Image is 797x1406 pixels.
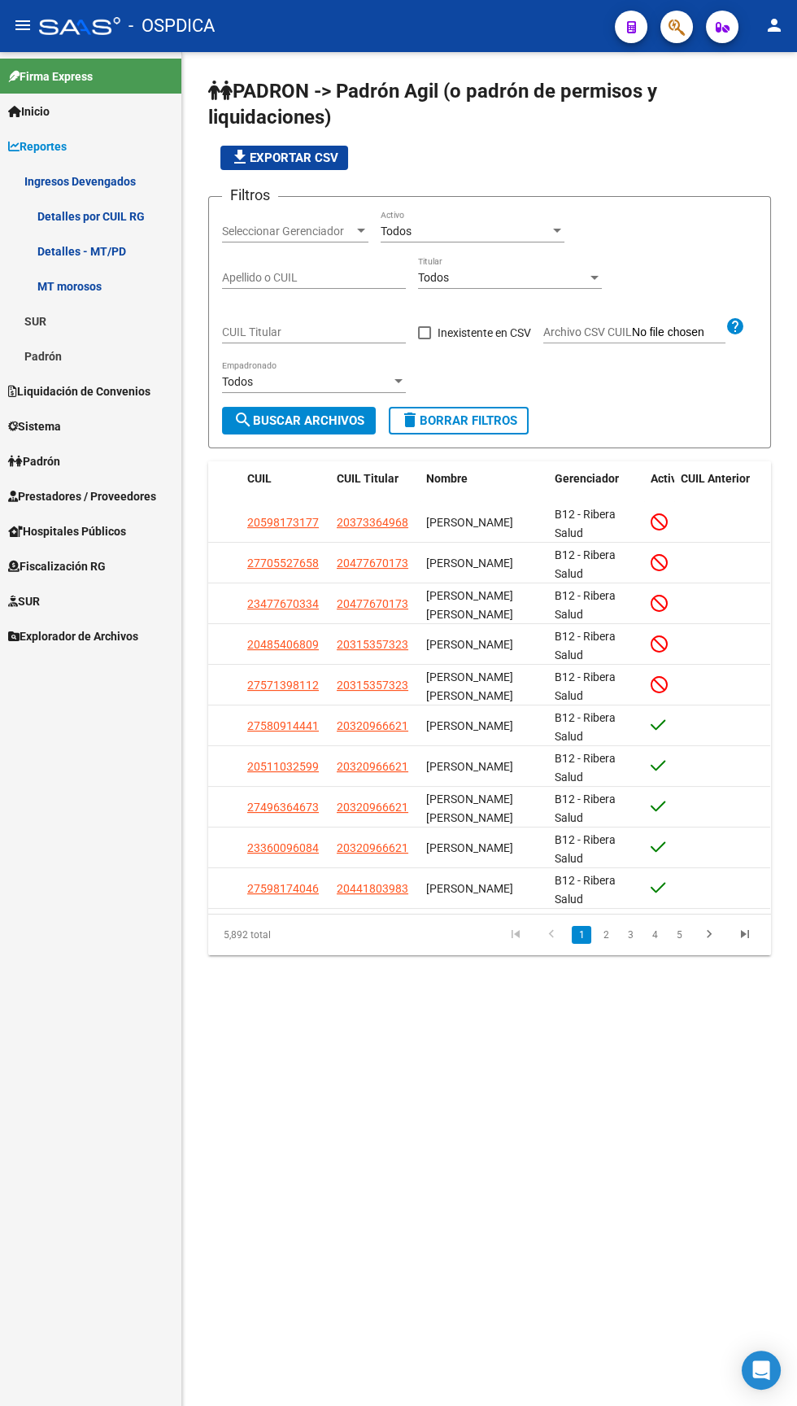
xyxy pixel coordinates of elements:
[247,516,319,529] span: 20598173177
[400,413,517,428] span: Borrar Filtros
[337,472,398,485] span: CUIL Titular
[208,915,318,955] div: 5,892 total
[8,452,60,470] span: Padrón
[555,752,616,784] span: B12 - Ribera Salud
[247,882,319,895] span: 27598174046
[543,325,632,338] span: Archivo CSV CUIL
[548,461,644,515] datatable-header-cell: Gerenciador
[694,926,725,944] a: go to next page
[8,557,106,575] span: Fiscalización RG
[13,15,33,35] mat-icon: menu
[247,760,319,773] span: 20511032599
[337,882,408,895] span: 20441803983
[572,926,591,944] a: 1
[555,548,616,580] span: B12 - Ribera Salud
[230,151,338,165] span: Exportar CSV
[247,472,272,485] span: CUIL
[337,679,408,692] span: 20315357323
[594,921,618,949] li: page 2
[426,760,513,773] span: [PERSON_NAME]
[337,597,408,610] span: 20477670173
[555,472,619,485] span: Gerenciador
[426,472,468,485] span: Nombre
[230,147,250,167] mat-icon: file_download
[667,921,691,949] li: page 5
[247,719,319,732] span: 27580914441
[555,833,616,865] span: B12 - Ribera Salud
[8,487,156,505] span: Prestadores / Proveedores
[742,1351,781,1390] div: Open Intercom Messenger
[555,711,616,743] span: B12 - Ribera Salud
[555,874,616,906] span: B12 - Ribera Salud
[247,597,319,610] span: 23477670334
[426,557,513,570] span: [PERSON_NAME]
[233,413,364,428] span: Buscar Archivos
[426,516,513,529] span: [PERSON_NAME]
[8,627,138,645] span: Explorador de Archivos
[621,926,640,944] a: 3
[674,461,770,515] datatable-header-cell: CUIL Anterior
[8,592,40,610] span: SUR
[725,317,745,336] mat-icon: help
[555,508,616,539] span: B12 - Ribera Salud
[337,841,408,854] span: 20320966621
[632,325,725,340] input: Archivo CSV CUIL
[241,461,330,515] datatable-header-cell: CUIL
[438,323,531,343] span: Inexistente en CSV
[337,760,408,773] span: 20320966621
[596,926,616,944] a: 2
[222,407,376,434] button: Buscar Archivos
[651,472,683,485] span: Activo
[426,719,513,732] span: [PERSON_NAME]
[222,225,354,238] span: Seleccionar Gerenciador
[426,841,513,854] span: [PERSON_NAME]
[233,410,253,430] mat-icon: search
[500,926,531,944] a: go to first page
[220,146,348,170] button: Exportar CSV
[247,841,319,854] span: 23360096084
[764,15,784,35] mat-icon: person
[644,461,675,515] datatable-header-cell: Activo
[669,926,689,944] a: 5
[555,670,616,702] span: B12 - Ribera Salud
[208,80,657,129] span: PADRON -> Padrón Agil (o padrón de permisos y liquidaciones)
[330,461,420,515] datatable-header-cell: CUIL Titular
[8,417,61,435] span: Sistema
[8,138,67,155] span: Reportes
[555,589,616,621] span: B12 - Ribera Salud
[8,68,93,85] span: Firma Express
[247,638,319,651] span: 20485406809
[426,589,513,621] span: [PERSON_NAME] [PERSON_NAME]
[426,882,513,895] span: [PERSON_NAME]
[555,793,616,824] span: B12 - Ribera Salud
[420,461,548,515] datatable-header-cell: Nombre
[8,522,126,540] span: Hospitales Públicos
[337,801,408,814] span: 20320966621
[645,926,664,944] a: 4
[642,921,667,949] li: page 4
[389,407,529,434] button: Borrar Filtros
[247,679,319,692] span: 27571398112
[222,375,253,388] span: Todos
[222,184,278,207] h3: Filtros
[8,382,150,400] span: Liquidación de Convenios
[381,225,412,238] span: Todos
[8,103,50,120] span: Inicio
[426,793,513,824] span: [PERSON_NAME] [PERSON_NAME]
[128,8,215,44] span: - OSPDICA
[426,638,513,651] span: [PERSON_NAME]
[400,410,420,430] mat-icon: delete
[555,630,616,662] span: B12 - Ribera Salud
[569,921,594,949] li: page 1
[247,801,319,814] span: 27496364673
[681,472,750,485] span: CUIL Anterior
[729,926,760,944] a: go to last page
[618,921,642,949] li: page 3
[337,638,408,651] span: 20315357323
[337,557,408,570] span: 20477670173
[337,719,408,732] span: 20320966621
[536,926,567,944] a: go to previous page
[418,271,449,284] span: Todos
[337,516,408,529] span: 20373364968
[247,557,319,570] span: 27705527658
